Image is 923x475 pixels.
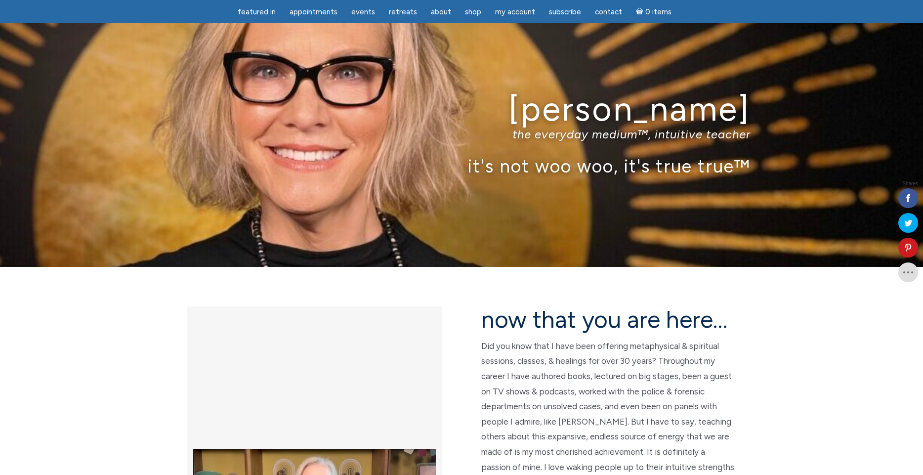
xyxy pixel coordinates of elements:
i: Cart [636,7,645,16]
a: Cart0 items [630,1,677,22]
span: Contact [595,7,622,16]
span: 0 items [645,8,671,16]
a: Retreats [383,2,423,22]
span: Appointments [290,7,337,16]
a: Events [345,2,381,22]
span: Shop [465,7,481,16]
span: Subscribe [549,7,581,16]
a: featured in [232,2,282,22]
a: About [425,2,457,22]
p: the everyday medium™, intuitive teacher [172,127,751,141]
span: Shares [902,181,918,186]
span: About [431,7,451,16]
span: Events [351,7,375,16]
a: My Account [489,2,541,22]
span: featured in [238,7,276,16]
a: Contact [589,2,628,22]
h2: now that you are here… [481,306,736,333]
span: My Account [495,7,535,16]
h1: [PERSON_NAME] [172,90,751,128]
span: Retreats [389,7,417,16]
a: Shop [459,2,487,22]
p: it's not woo woo, it's true true™ [172,155,751,176]
a: Subscribe [543,2,587,22]
a: Appointments [284,2,343,22]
